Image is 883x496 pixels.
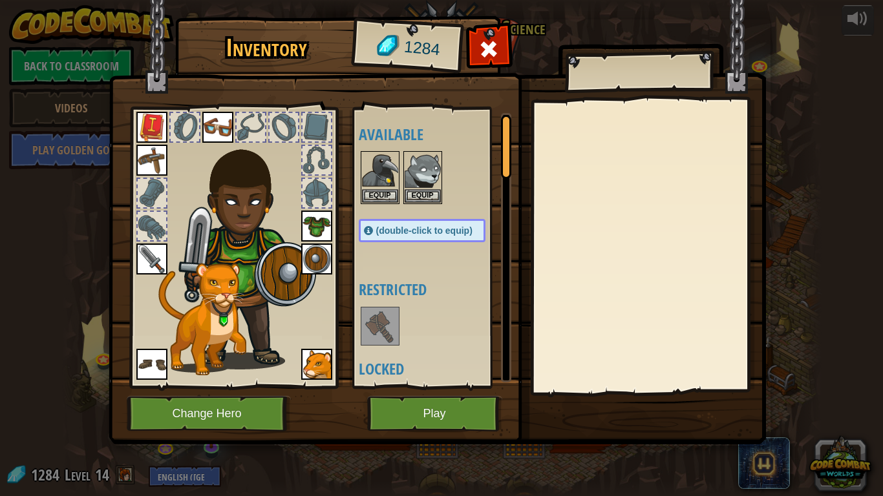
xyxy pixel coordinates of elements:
img: portrait.png [136,145,167,176]
button: Equip [362,189,398,203]
img: portrait.png [136,349,167,380]
h1: Inventory [184,34,349,61]
button: Play [367,396,502,431]
img: female.png [178,132,317,369]
span: 1284 [403,36,441,61]
img: portrait.png [301,349,332,380]
img: portrait.png [136,243,167,274]
span: (double-click to equip) [376,225,473,236]
img: portrait.png [362,308,398,344]
h4: Locked [359,360,511,377]
img: portrait.png [362,152,398,189]
button: Equip [405,189,441,203]
button: Change Hero [127,396,291,431]
h4: Available [359,126,511,143]
img: portrait.png [136,112,167,143]
img: portrait.png [202,112,233,143]
img: portrait.png [301,243,332,274]
img: portrait.png [301,211,332,242]
img: cougar-paper-dolls.png [158,263,246,375]
h4: Restricted [359,281,511,298]
img: portrait.png [405,152,441,189]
